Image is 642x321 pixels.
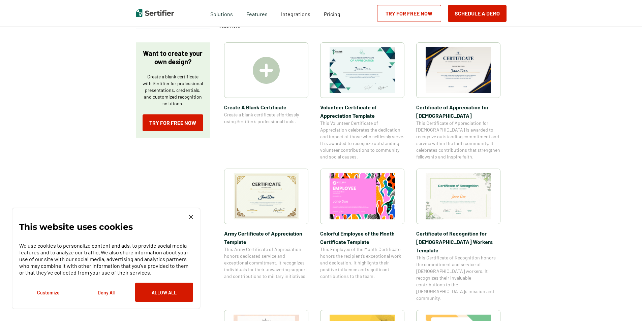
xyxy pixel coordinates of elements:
[224,111,308,125] span: Create a blank certificate effortlessly using Sertifier’s professional tools.
[324,9,340,17] a: Pricing
[330,173,395,219] img: Colorful Employee of the Month Certificate Template
[210,9,233,17] span: Solutions
[246,9,268,17] span: Features
[224,103,308,111] span: Create A Blank Certificate
[324,11,340,17] span: Pricing
[320,246,404,280] span: This Employee of the Month Certificate honors the recipient’s exceptional work and dedication. It...
[77,283,135,302] button: Deny All
[608,289,642,321] iframe: Chat Widget
[426,173,491,219] img: Certificate of Recognition for Church Workers Template
[135,283,193,302] button: Allow All
[281,11,310,17] span: Integrations
[224,169,308,301] a: Army Certificate of Appreciation​ TemplateArmy Certificate of Appreciation​ TemplateThis Army Cer...
[224,246,308,280] span: This Army Certificate of Appreciation honors dedicated service and exceptional commitment. It rec...
[320,169,404,301] a: Colorful Employee of the Month Certificate TemplateColorful Employee of the Month Certificate Tem...
[416,120,500,160] span: This Certificate of Appreciation for [DEMOGRAPHIC_DATA] is awarded to recognize outstanding commi...
[416,229,500,254] span: Certificate of Recognition for [DEMOGRAPHIC_DATA] Workers Template
[426,47,491,93] img: Certificate of Appreciation for Church​
[416,103,500,120] span: Certificate of Appreciation for [DEMOGRAPHIC_DATA]​
[143,73,203,107] p: Create a blank certificate with Sertifier for professional presentations, credentials, and custom...
[330,47,395,93] img: Volunteer Certificate of Appreciation Template
[143,49,203,66] p: Want to create your own design?
[320,120,404,160] span: This Volunteer Certificate of Appreciation celebrates the dedication and impact of those who self...
[234,173,299,219] img: Army Certificate of Appreciation​ Template
[377,5,441,22] a: Try for Free Now
[19,283,77,302] button: Customize
[320,229,404,246] span: Colorful Employee of the Month Certificate Template
[416,169,500,301] a: Certificate of Recognition for Church Workers TemplateCertificate of Recognition for [DEMOGRAPHIC...
[320,42,404,160] a: Volunteer Certificate of Appreciation TemplateVolunteer Certificate of Appreciation TemplateThis ...
[19,223,133,230] p: This website uses cookies
[189,215,193,219] img: Cookie Popup Close
[253,57,280,84] img: Create A Blank Certificate
[281,9,310,17] a: Integrations
[19,242,193,276] p: We use cookies to personalize content and ads, to provide social media features and to analyze ou...
[224,229,308,246] span: Army Certificate of Appreciation​ Template
[416,254,500,301] span: This Certificate of Recognition honors the commitment and service of [DEMOGRAPHIC_DATA] workers. ...
[143,114,203,131] a: Try for Free Now
[136,9,174,17] img: Sertifier | Digital Credentialing Platform
[448,5,507,22] button: Schedule a Demo
[320,103,404,120] span: Volunteer Certificate of Appreciation Template
[416,42,500,160] a: Certificate of Appreciation for Church​Certificate of Appreciation for [DEMOGRAPHIC_DATA]​This Ce...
